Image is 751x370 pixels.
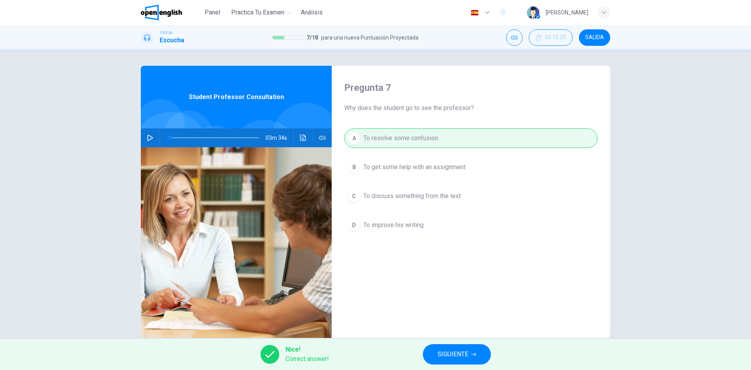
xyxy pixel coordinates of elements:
[160,30,172,36] span: TOEFL®
[266,128,293,147] span: 03m 34s
[141,147,332,338] img: Student Professor Consultation
[545,34,566,41] span: 00:15:25
[307,33,318,42] span: 7 / 18
[160,36,184,45] h1: Escucha
[141,5,182,20] img: OpenEnglish logo
[423,344,491,365] button: SIGUIENTE
[286,345,329,354] span: Nice!
[438,349,468,360] span: SIGUIENTE
[301,8,323,17] span: Análisis
[286,354,329,364] span: Correct answer!
[189,92,284,102] span: Student Professor Consultation
[546,8,588,17] div: [PERSON_NAME]
[200,5,225,20] button: Panel
[527,6,539,19] img: Profile picture
[297,128,309,147] button: Haz clic para ver la transcripción del audio
[470,10,480,16] img: es
[205,8,220,17] span: Panel
[344,81,598,94] h4: Pregunta 7
[529,29,573,46] button: 00:15:25
[344,103,598,113] span: Why does the student go to see the professor?
[321,33,419,42] span: para una nueva Puntuación Proyectada
[579,29,610,46] button: SALIDA
[529,29,573,46] div: Ocultar
[506,29,523,46] div: Silenciar
[231,8,284,17] span: Practica tu examen
[141,5,200,20] a: OpenEnglish logo
[585,34,604,41] span: SALIDA
[228,5,295,20] button: Practica tu examen
[298,5,326,20] button: Análisis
